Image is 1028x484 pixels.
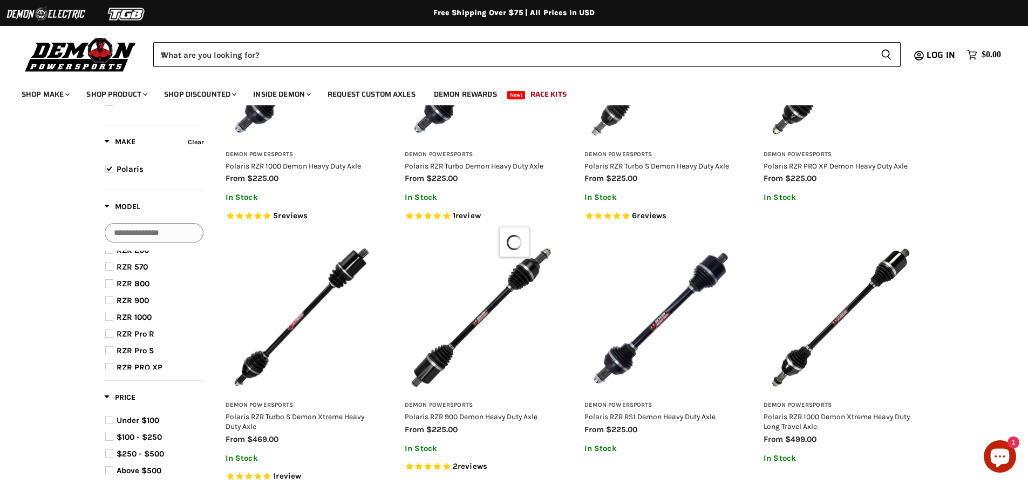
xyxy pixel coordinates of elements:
a: Shop Make [13,83,76,105]
h3: Demon Powersports [584,401,737,409]
span: RZR 1000 [117,312,152,322]
span: RZR 800 [117,279,149,288]
p: In Stock [226,193,378,202]
span: Under $100 [117,415,159,425]
span: from [226,173,245,183]
a: Inside Demon [245,83,317,105]
h3: Demon Powersports [764,151,916,159]
a: Shop Discounted [156,83,243,105]
button: Filter by Make [104,137,135,150]
button: Search [872,42,901,67]
span: Rated 5.0 out of 5 stars 1 reviews [226,471,378,482]
a: Log in [922,50,962,60]
p: In Stock [226,454,378,463]
span: from [584,173,604,183]
button: Filter by Price [104,392,135,406]
a: Polaris RZR 1000 Demon Xtreme Heavy Duty Long Travel Axle [764,412,910,431]
span: Make [104,137,135,146]
inbox-online-store-chat: Shopify online store chat [981,440,1019,475]
a: Polaris RZR 900 Demon Heavy Duty Axle [405,412,537,421]
a: Request Custom Axles [319,83,424,105]
span: review [455,211,481,220]
span: RZR Pro S [117,346,154,355]
button: Filter by Model [104,201,140,215]
span: $225.00 [606,425,637,434]
img: Polaris RZR 900 Demon Heavy Duty Axle [405,241,557,394]
a: Polaris RZR RS1 Demon Heavy Duty Axle [584,412,716,421]
p: In Stock [405,193,557,202]
span: $100 - $250 [117,432,162,442]
button: Clear filter by Make [185,136,204,151]
span: 6 reviews [632,211,666,220]
span: Log in [927,48,955,62]
span: reviews [458,461,487,471]
span: $469.00 [247,434,278,444]
a: Polaris RZR Turbo S Demon Xtreme Heavy Duty Axle [226,412,364,431]
input: Search Options [105,223,203,243]
a: Polaris RZR Turbo S Demon Heavy Duty Axle [584,162,729,170]
span: $250 - $500 [117,449,164,459]
span: from [584,425,604,434]
input: When autocomplete results are available use up and down arrows to review and enter to select [153,42,872,67]
a: Polaris RZR 1000 Demon Heavy Duty Axle [226,162,361,170]
img: Polaris RZR 1000 Demon Xtreme Heavy Duty Long Travel Axle [764,241,916,394]
span: 1 reviews [453,211,481,220]
a: Polaris RZR Turbo Demon Heavy Duty Axle [405,162,543,170]
a: Polaris RZR PRO XP Demon Heavy Duty Axle [764,162,908,170]
span: RZR Pro R [117,329,154,339]
span: $225.00 [247,173,278,183]
p: In Stock [405,444,557,453]
span: Rated 5.0 out of 5 stars 2 reviews [405,461,557,473]
span: from [764,434,783,444]
ul: Main menu [13,79,998,105]
h3: Demon Powersports [405,151,557,159]
span: Rated 5.0 out of 5 stars 1 reviews [405,211,557,222]
a: Race Kits [522,83,575,105]
span: $499.00 [785,434,816,444]
h3: Demon Powersports [226,401,378,409]
span: Polaris [117,164,144,174]
a: Shop Product [78,83,154,105]
span: 2 reviews [453,461,487,471]
span: 5 reviews [273,211,308,220]
span: Rated 5.0 out of 5 stars 5 reviews [226,211,378,222]
img: Polaris RZR Turbo S Demon Xtreme Heavy Duty Axle [226,241,378,394]
span: 1 reviews [273,471,301,481]
span: $225.00 [426,173,458,183]
span: RZR PRO XP [117,362,162,372]
span: $0.00 [982,50,1001,60]
span: $225.00 [785,173,816,183]
span: Above $500 [117,466,161,475]
h3: Demon Powersports [226,151,378,159]
p: In Stock [584,193,737,202]
img: TGB Logo 2 [86,4,167,24]
img: Polaris RZR RS1 Demon Heavy Duty Axle [584,241,737,394]
span: from [405,425,424,434]
span: RZR 570 [117,262,148,272]
form: Product [153,42,901,67]
h3: Demon Powersports [584,151,737,159]
span: reviews [278,211,308,220]
span: $225.00 [426,425,458,434]
span: RZR 900 [117,295,149,305]
img: Demon Powersports [22,35,140,73]
h3: Demon Powersports [405,401,557,409]
span: from [764,173,783,183]
h3: Demon Powersports [764,401,916,409]
span: review [276,471,301,481]
span: New! [507,91,526,99]
span: Model [104,202,140,211]
a: Demon Rewards [426,83,505,105]
p: In Stock [764,454,916,463]
span: from [405,173,424,183]
span: reviews [637,211,666,220]
img: Demon Electric Logo 2 [5,4,86,24]
span: from [226,434,245,444]
p: In Stock [584,444,737,453]
div: Free Shipping Over $75 | All Prices In USD [83,8,946,18]
span: $225.00 [606,173,637,183]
